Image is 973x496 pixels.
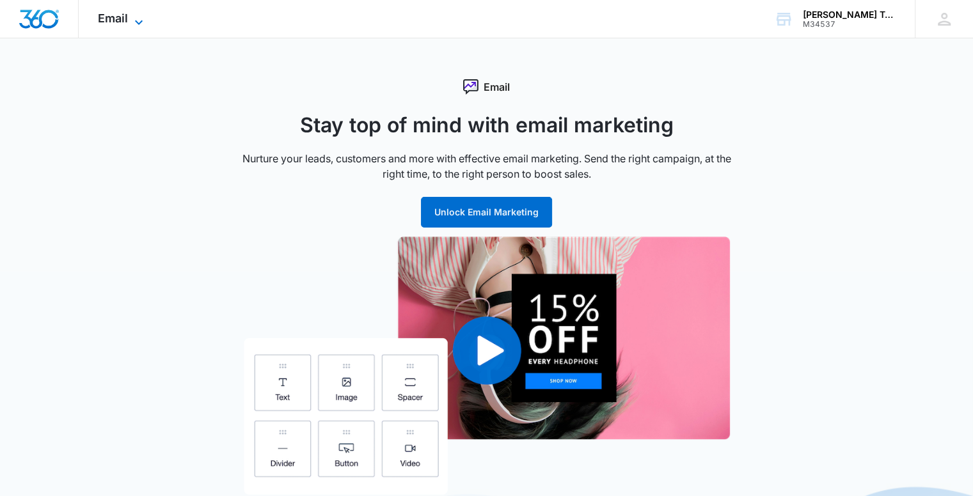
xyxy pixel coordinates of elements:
span: Email [98,12,128,25]
div: Email [231,79,743,95]
a: Unlock Email Marketing [421,206,552,217]
h1: Stay top of mind with email marketing [231,110,743,141]
p: Nurture your leads, customers and more with effective email marketing. Send the right campaign, a... [231,151,743,182]
button: Unlock Email Marketing [421,197,552,228]
div: account id [803,20,896,29]
div: account name [803,10,896,20]
img: Email [244,236,730,495]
